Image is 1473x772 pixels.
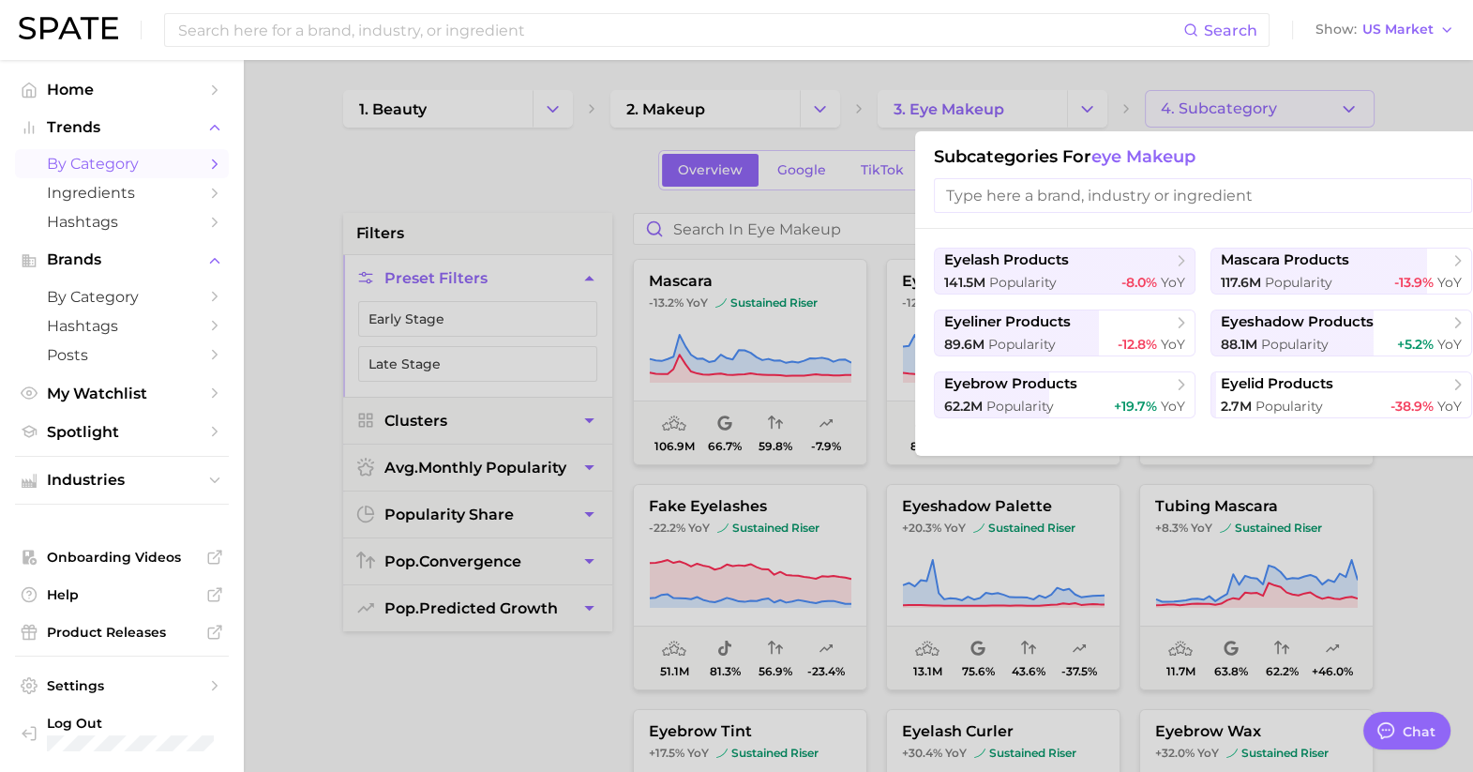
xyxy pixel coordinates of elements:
[1390,398,1434,415] span: -38.9%
[944,313,1071,331] span: eyeliner products
[1265,274,1332,291] span: Popularity
[1221,398,1252,415] span: 2.7m
[15,207,229,236] a: Hashtags
[1394,274,1434,291] span: -13.9%
[989,274,1057,291] span: Popularity
[1114,398,1157,415] span: +19.7%
[944,398,983,415] span: 62.2m
[1204,22,1257,39] span: Search
[15,417,229,447] a: Spotlight
[15,341,229,370] a: Posts
[15,75,229,104] a: Home
[15,466,229,494] button: Industries
[47,624,197,641] span: Product Releases
[15,543,229,571] a: Onboarding Videos
[1315,24,1357,35] span: Show
[1221,251,1349,269] span: mascara products
[1311,18,1459,42] button: ShowUS Market
[1437,336,1462,353] span: YoY
[47,155,197,173] span: by Category
[19,17,118,39] img: SPATE
[1161,398,1185,415] span: YoY
[47,213,197,231] span: Hashtags
[1437,398,1462,415] span: YoY
[47,251,197,268] span: Brands
[1091,146,1195,167] span: eye makeup
[1121,274,1157,291] span: -8.0%
[944,375,1077,393] span: eyebrow products
[934,248,1195,295] button: eyelash products141.5m Popularity-8.0% YoY
[47,423,197,441] span: Spotlight
[1255,398,1323,415] span: Popularity
[15,149,229,178] a: by Category
[934,146,1472,167] h1: Subcategories for
[47,472,197,489] span: Industries
[1210,248,1472,295] button: mascara products117.6m Popularity-13.9% YoY
[944,336,985,353] span: 89.6m
[986,398,1054,415] span: Popularity
[944,251,1069,269] span: eyelash products
[47,385,197,402] span: My Watchlist
[15,282,229,311] a: by Category
[47,317,197,335] span: Hashtags
[1161,336,1185,353] span: YoY
[1261,336,1329,353] span: Popularity
[15,379,229,408] a: My Watchlist
[1221,336,1257,353] span: 88.1m
[944,274,985,291] span: 141.5m
[934,178,1472,213] input: Type here a brand, industry or ingredient
[47,549,197,566] span: Onboarding Videos
[1397,336,1434,353] span: +5.2%
[47,346,197,364] span: Posts
[15,246,229,274] button: Brands
[1118,336,1157,353] span: -12.8%
[15,581,229,609] a: Help
[47,715,261,732] span: Log Out
[1362,24,1434,35] span: US Market
[1221,375,1333,393] span: eyelid products
[15,311,229,341] a: Hashtags
[1221,313,1374,331] span: eyeshadow products
[15,709,229,757] a: Log out. Currently logged in with e-mail karina.almeda@itcosmetics.com.
[15,114,229,142] button: Trends
[176,14,1183,46] input: Search here for a brand, industry, or ingredient
[15,618,229,646] a: Product Releases
[15,672,229,700] a: Settings
[1437,274,1462,291] span: YoY
[1161,274,1185,291] span: YoY
[47,81,197,98] span: Home
[47,184,197,202] span: Ingredients
[1221,274,1261,291] span: 117.6m
[1210,310,1472,356] button: eyeshadow products88.1m Popularity+5.2% YoY
[47,119,197,136] span: Trends
[934,310,1195,356] button: eyeliner products89.6m Popularity-12.8% YoY
[15,178,229,207] a: Ingredients
[934,371,1195,418] button: eyebrow products62.2m Popularity+19.7% YoY
[47,288,197,306] span: by Category
[47,677,197,694] span: Settings
[988,336,1056,353] span: Popularity
[47,586,197,603] span: Help
[1210,371,1472,418] button: eyelid products2.7m Popularity-38.9% YoY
